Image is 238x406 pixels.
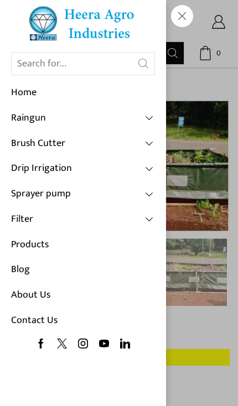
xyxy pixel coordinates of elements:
[11,257,155,283] a: Blog
[11,308,155,334] a: Contact Us
[12,53,132,75] input: Search for...
[11,232,155,258] a: Products
[11,80,155,106] a: Home
[11,207,155,232] a: Filter
[132,53,154,75] button: Search button
[11,106,155,131] a: Raingun
[11,131,155,157] a: Brush Cutter
[11,156,155,181] a: Drip Irrigation
[11,283,155,308] a: About Us
[11,181,155,207] a: Sprayer pump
